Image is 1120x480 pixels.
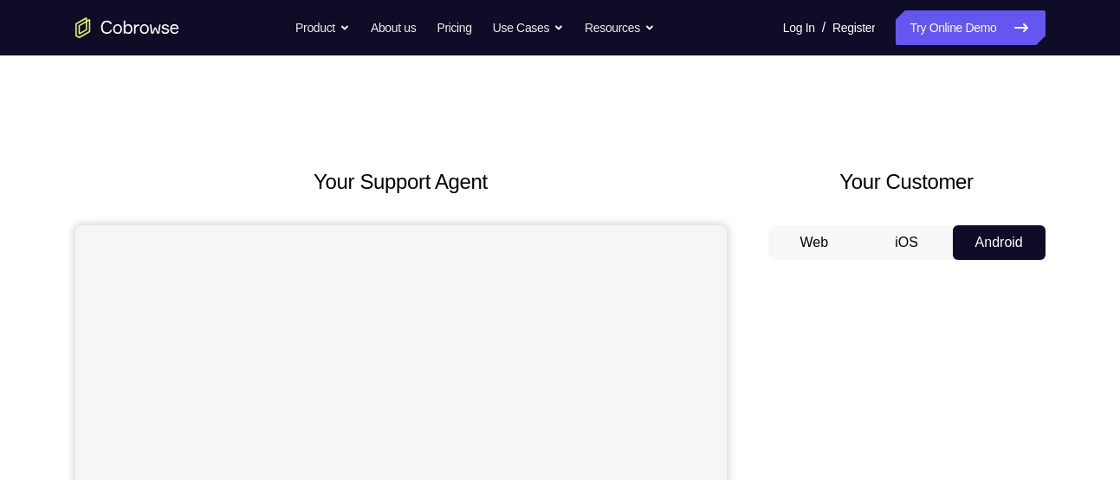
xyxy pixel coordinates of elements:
a: Log In [783,10,815,45]
button: Android [953,225,1046,260]
button: Web [768,225,861,260]
button: Use Cases [493,10,564,45]
h2: Your Support Agent [75,166,727,198]
a: Try Online Demo [896,10,1045,45]
a: Go to the home page [75,17,179,38]
a: About us [371,10,416,45]
a: Register [832,10,875,45]
span: / [822,17,825,38]
button: Resources [585,10,655,45]
button: iOS [860,225,953,260]
h2: Your Customer [768,166,1046,198]
button: Product [295,10,350,45]
a: Pricing [437,10,471,45]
